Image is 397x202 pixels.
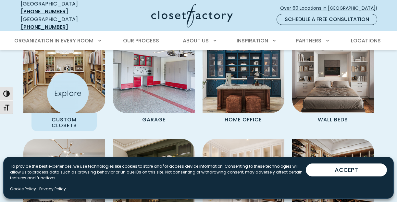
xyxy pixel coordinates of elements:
span: About Us [183,37,209,44]
a: [PHONE_NUMBER] [21,8,68,15]
img: Wall Bed [292,31,374,113]
span: Organization in Every Room [14,37,93,44]
p: Wall Beds [307,113,358,125]
div: [GEOGRAPHIC_DATA] [21,16,100,31]
a: Schedule a Free Consultation [277,14,377,25]
a: Home Office featuring desk and custom cabinetry Home Office [203,31,284,131]
a: Garage Cabinets Garage [113,31,195,131]
img: Custom Closet with island [19,27,109,117]
span: Over 60 Locations in [GEOGRAPHIC_DATA]! [280,5,382,12]
span: Partners [296,37,321,44]
p: Garage [132,113,176,125]
a: Wall Bed Wall Beds [292,31,374,131]
img: Garage Cabinets [113,31,195,113]
p: Home Office [214,113,272,125]
span: Inspiration [237,37,268,44]
span: Locations [351,37,381,44]
span: Our Process [123,37,159,44]
nav: Primary Menu [10,32,388,50]
a: [PHONE_NUMBER] [21,23,68,31]
img: Closet Factory Logo [151,4,233,28]
a: Over 60 Locations in [GEOGRAPHIC_DATA]! [280,3,382,14]
a: Cookie Policy [10,186,36,192]
a: Custom Closet with island Custom Closets [23,31,105,131]
img: Home Office featuring desk and custom cabinetry [203,31,284,113]
p: To provide the best experiences, we use technologies like cookies to store and/or access device i... [10,163,306,181]
a: Privacy Policy [39,186,66,192]
p: Custom Closets [31,113,97,131]
button: ACCEPT [306,163,387,176]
